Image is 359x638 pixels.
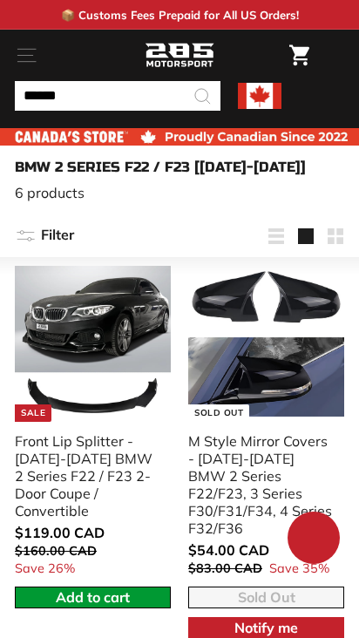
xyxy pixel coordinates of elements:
[282,512,345,568] inbox-online-store-chat: Shopify online store chat
[188,587,344,608] button: Sold Out
[188,266,344,587] a: Sold Out M Style Mirror Covers - [DATE]-[DATE] BMW 2 Series F22/F23, 3 Series F30/F31/F34, 4 Seri...
[56,588,130,606] span: Add to cart
[15,215,74,257] button: Filter
[188,560,262,576] span: $83.00 CAD
[15,266,171,587] a: Sale Front Lip Splitter - [DATE]-[DATE] BMW 2 Series F22 / F23 2-Door Coupe / Convertible Save 26%
[145,41,214,71] img: Logo_285_Motorsport_areodynamics_components
[238,588,295,606] span: Sold Out
[15,432,160,519] div: Front Lip Splitter - [DATE]-[DATE] BMW 2 Series F22 / F23 2-Door Coupe / Convertible
[269,560,329,576] span: Save 35%
[188,404,249,422] div: Sold Out
[15,560,75,576] span: Save 26%
[188,432,334,537] div: M Style Mirror Covers - [DATE]-[DATE] BMW 2 Series F22/F23, 3 Series F30/F31/F34, 4 Series F32/F36
[15,587,171,608] button: Add to cart
[15,543,97,559] span: $160.00 CAD
[15,524,105,541] span: $119.00 CAD
[61,8,299,22] p: 📦 Customs Fees Prepaid for All US Orders!
[15,404,51,422] div: Sale
[15,159,344,175] h1: BMW 2 Series F22 / F23 [[DATE]-[DATE]]
[188,541,269,559] span: $54.00 CAD
[15,81,220,111] input: Search
[15,184,344,201] p: 6 products
[281,31,318,80] a: Cart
